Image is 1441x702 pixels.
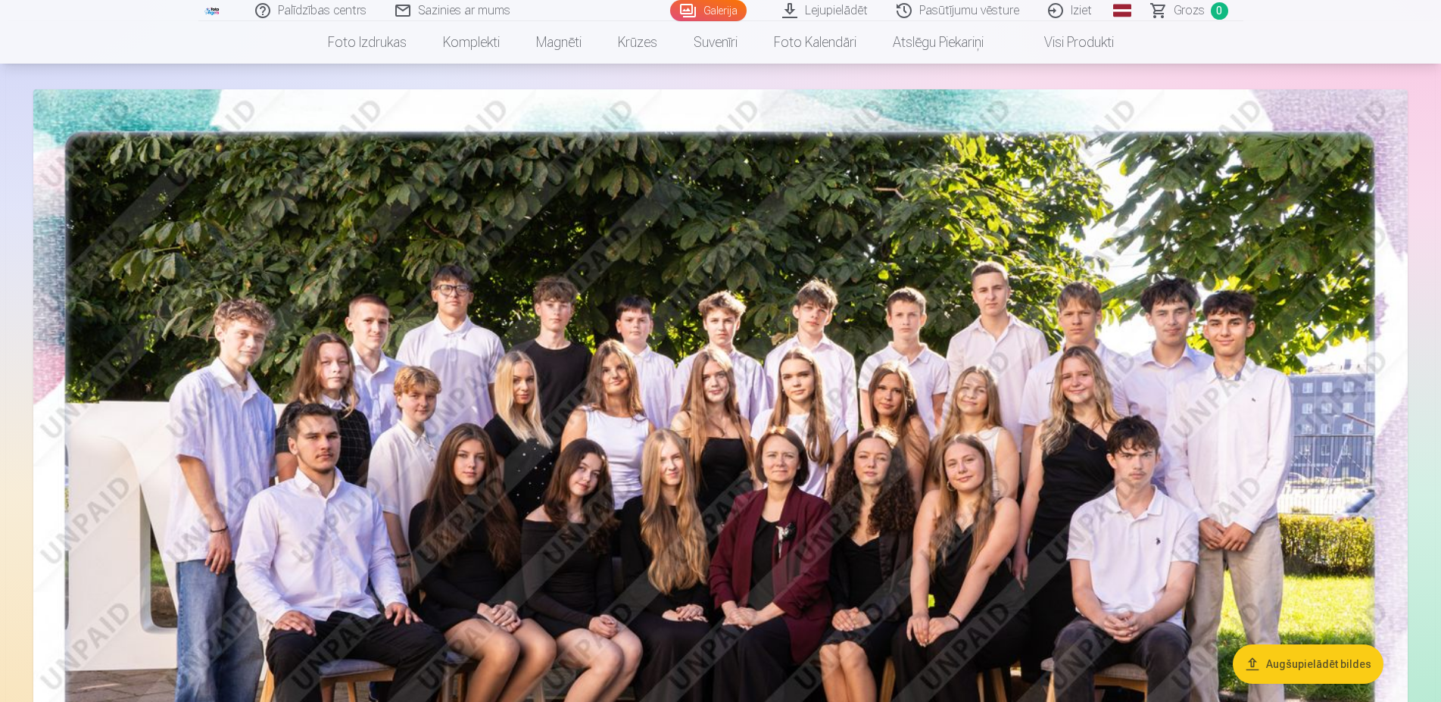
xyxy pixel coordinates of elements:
[875,21,1002,64] a: Atslēgu piekariņi
[1174,2,1205,20] span: Grozs
[425,21,518,64] a: Komplekti
[518,21,600,64] a: Magnēti
[1233,644,1383,684] button: Augšupielādēt bildes
[1211,2,1228,20] span: 0
[600,21,675,64] a: Krūzes
[1002,21,1132,64] a: Visi produkti
[756,21,875,64] a: Foto kalendāri
[310,21,425,64] a: Foto izdrukas
[204,6,221,15] img: /fa1
[675,21,756,64] a: Suvenīri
